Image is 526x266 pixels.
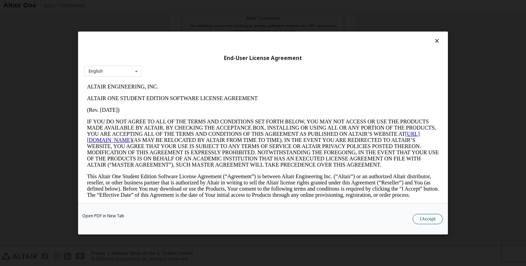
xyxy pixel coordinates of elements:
button: I Accept [413,214,443,224]
p: (Rev. [DATE]) [3,26,355,32]
a: Open PDF in New Tab [82,214,124,218]
p: ALTAIR ENGINEERING, INC. [3,3,355,9]
div: End-User License Agreement [84,55,442,62]
p: IF YOU DO NOT AGREE TO ALL OF THE TERMS AND CONDITIONS SET FORTH BELOW, YOU MAY NOT ACCESS OR USE... [3,38,355,87]
div: English [89,69,103,73]
p: This Altair One Student Edition Software License Agreement (“Agreement”) is between Altair Engine... [3,93,355,117]
p: ALTAIR ONE STUDENT EDITION SOFTWARE LICENSE AGREEMENT [3,14,355,21]
a: [URL][DOMAIN_NAME] [3,50,336,62]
